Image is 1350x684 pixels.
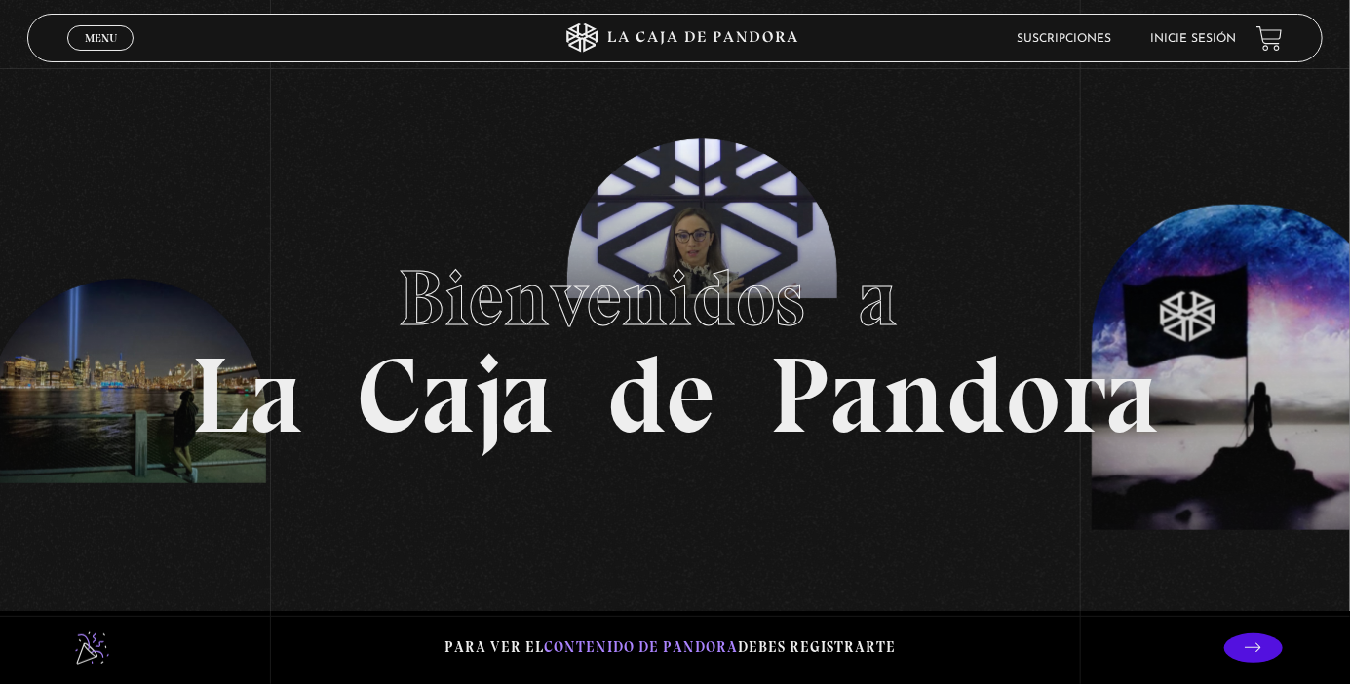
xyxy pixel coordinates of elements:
[85,32,117,44] span: Menu
[1256,25,1283,52] a: View your shopping cart
[399,251,952,345] span: Bienvenidos a
[78,49,124,62] span: Cerrar
[1151,33,1237,45] a: Inicie sesión
[544,638,738,656] span: contenido de Pandora
[444,634,896,661] p: Para ver el debes registrarte
[1018,33,1112,45] a: Suscripciones
[191,235,1159,449] h1: La Caja de Pandora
